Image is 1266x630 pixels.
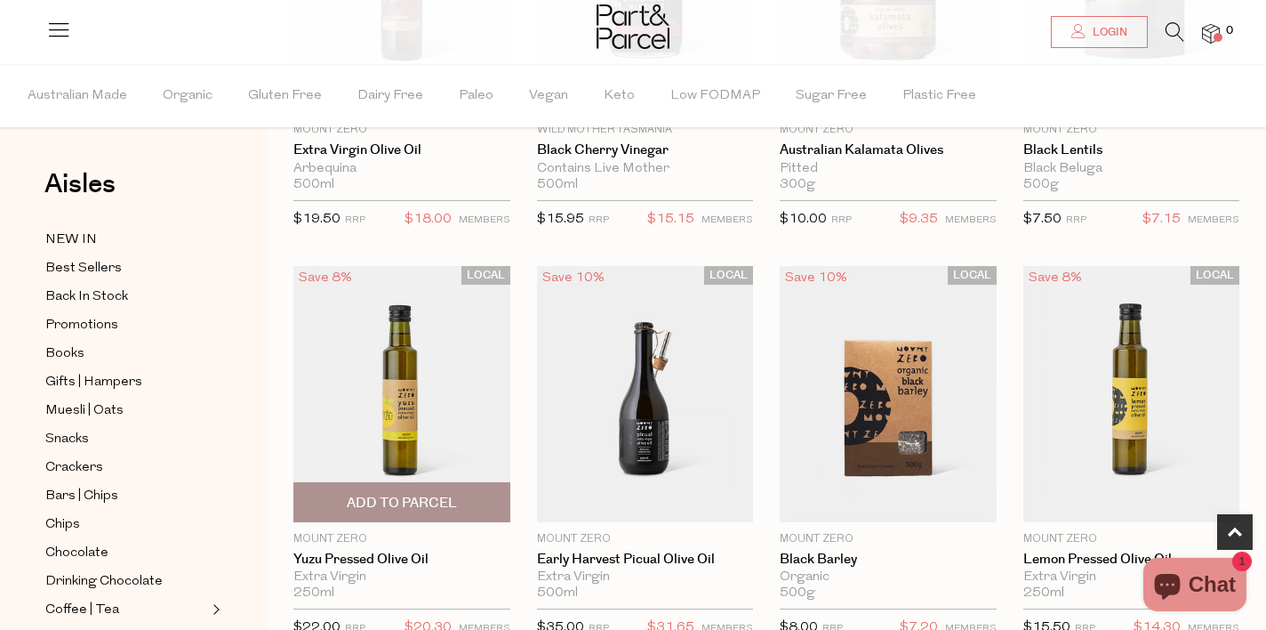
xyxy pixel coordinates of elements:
span: Books [45,343,84,365]
span: $7.15 [1142,208,1181,231]
a: Coffee | Tea [45,599,207,621]
span: Aisles [44,165,116,204]
small: RRP [345,215,365,225]
button: Expand/Collapse Coffee | Tea [208,599,220,620]
span: Australian Made [28,65,127,127]
span: Low FODMAP [670,65,760,127]
span: 0 [1222,23,1238,39]
a: Chocolate [45,542,207,564]
div: Save 8% [293,266,357,290]
a: Books [45,343,207,365]
a: Bars | Chips [45,485,207,507]
p: Mount Zero [537,531,754,547]
span: LOCAL [461,266,510,285]
a: Login [1051,16,1148,48]
a: Snacks [45,428,207,450]
a: Black Cherry Vinegar [537,142,754,158]
span: Paleo [459,65,493,127]
inbox-online-store-chat: Shopify online store chat [1138,558,1252,616]
span: Muesli | Oats [45,400,124,422]
span: 300g [780,177,815,193]
span: NEW IN [45,230,97,251]
a: Black Barley [780,552,997,568]
span: Crackers [45,457,103,479]
p: Mount Zero [293,122,510,138]
img: Black Barley [780,266,997,521]
span: 250ml [293,586,334,602]
img: Yuzu Pressed Olive Oil [293,266,510,521]
a: Black Lentils [1023,142,1240,158]
p: Mount Zero [1023,122,1240,138]
span: Login [1088,25,1127,40]
a: Crackers [45,456,207,479]
a: Aisles [44,171,116,215]
span: Vegan [529,65,568,127]
a: Australian Kalamata Olives [780,142,997,158]
a: 0 [1202,24,1220,43]
span: 500ml [293,177,334,193]
span: 500ml [537,586,578,602]
p: Mount Zero [293,531,510,547]
span: $18.00 [405,208,452,231]
div: Pitted [780,161,997,177]
small: MEMBERS [701,215,753,225]
div: Extra Virgin [1023,569,1240,586]
span: Back In Stock [45,287,128,308]
a: Yuzu Pressed Olive Oil [293,552,510,568]
span: $19.50 [293,213,341,226]
a: Lemon Pressed Olive Oil [1023,552,1240,568]
div: Save 10% [537,266,610,290]
a: Drinking Chocolate [45,570,207,593]
span: 500g [780,586,815,602]
img: Lemon Pressed Olive Oil [1023,266,1240,521]
span: LOCAL [948,266,997,285]
span: Promotions [45,315,118,336]
div: Save 8% [1023,266,1087,290]
a: Gifts | Hampers [45,371,207,393]
a: Back In Stock [45,286,207,308]
span: 250ml [1023,586,1064,602]
span: $15.15 [647,208,694,231]
small: MEMBERS [1188,215,1239,225]
a: Early Harvest Picual Olive Oil [537,552,754,568]
span: 500g [1023,177,1059,193]
span: Coffee | Tea [45,600,119,621]
span: Dairy Free [357,65,423,127]
button: Add To Parcel [293,482,510,522]
span: $7.50 [1023,213,1062,226]
div: Arbequina [293,161,510,177]
span: Organic [163,65,212,127]
img: Early Harvest Picual Olive Oil [537,266,754,521]
span: LOCAL [1190,266,1239,285]
small: MEMBERS [459,215,510,225]
div: Extra Virgin [537,569,754,586]
span: $15.95 [537,213,584,226]
span: 500ml [537,177,578,193]
span: Add To Parcel [347,494,457,513]
img: Part&Parcel [597,4,669,49]
span: Chips [45,514,80,536]
span: Gluten Free [248,65,322,127]
a: Muesli | Oats [45,400,207,422]
span: Chocolate [45,543,108,564]
div: Black Beluga [1023,161,1240,177]
div: Extra Virgin [293,569,510,586]
p: Wild Mother Tasmania [537,122,754,138]
span: Sugar Free [796,65,867,127]
a: Best Sellers [45,257,207,279]
a: Promotions [45,314,207,336]
span: Drinking Chocolate [45,571,163,593]
small: MEMBERS [945,215,997,225]
span: LOCAL [704,266,753,285]
small: RRP [589,215,609,225]
span: Keto [604,65,635,127]
a: NEW IN [45,229,207,251]
div: Save 10% [780,266,853,290]
div: Organic [780,569,997,586]
small: RRP [831,215,852,225]
div: Contains Live Mother [537,161,754,177]
a: Chips [45,513,207,536]
p: Mount Zero [780,531,997,547]
span: Bars | Chips [45,486,118,507]
p: Mount Zero [780,122,997,138]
